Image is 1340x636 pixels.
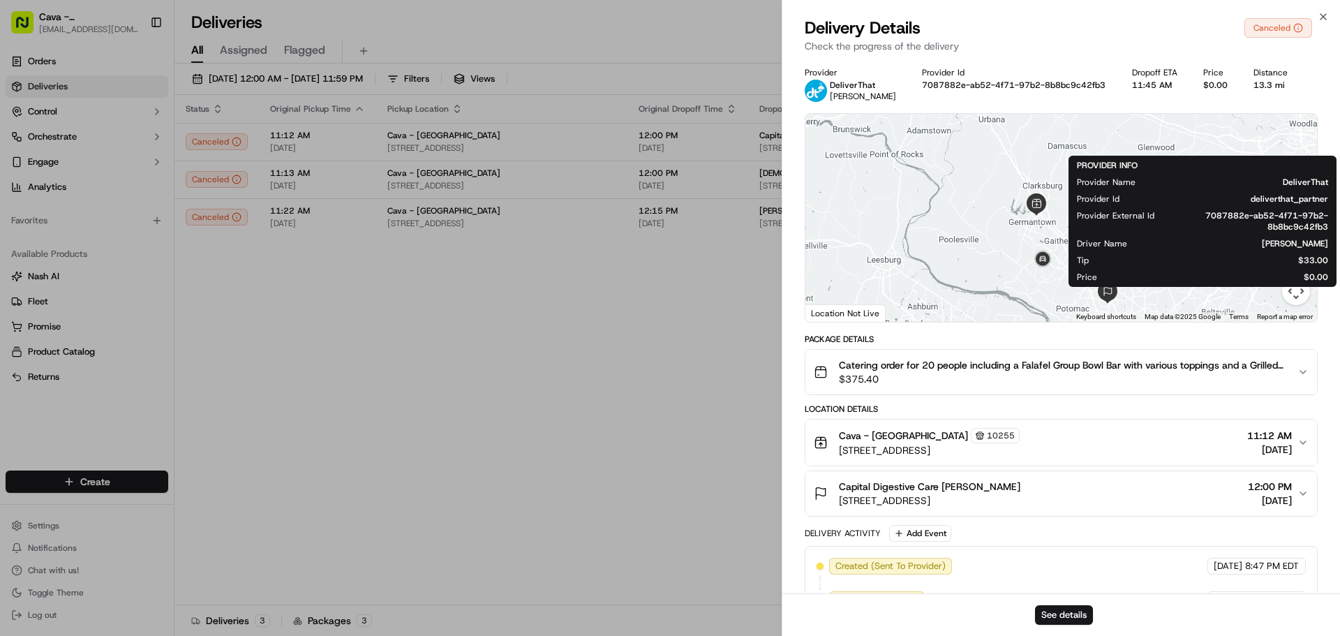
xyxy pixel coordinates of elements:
[1248,480,1292,494] span: 12:00 PM
[839,372,1286,386] span: $375.40
[835,560,946,572] span: Created (Sent To Provider)
[809,304,855,322] a: Open this area in Google Maps (opens a new window)
[1132,80,1181,91] div: 11:45 AM
[1229,313,1249,320] a: Terms (opens in new tab)
[14,56,254,78] p: Welcome 👋
[1132,67,1181,78] div: Dropoff ETA
[1077,255,1089,266] span: Tip
[14,241,36,263] img: Grace Nketiah
[1111,255,1328,266] span: $33.00
[118,313,129,325] div: 💻
[805,471,1317,516] button: Capital Digestive Care [PERSON_NAME][STREET_ADDRESS]12:00 PM[DATE]
[139,346,169,357] span: Pylon
[1076,312,1136,322] button: Keyboard shortcuts
[1247,429,1292,443] span: 11:12 AM
[830,91,896,102] span: [PERSON_NAME]
[1247,443,1292,457] span: [DATE]
[116,254,121,265] span: •
[1077,177,1136,188] span: Provider Name
[63,133,229,147] div: Start new chat
[1203,67,1231,78] div: Price
[805,404,1318,415] div: Location Details
[14,203,36,230] img: Wisdom Oko
[830,80,896,91] p: DeliverThat
[809,304,855,322] img: Google
[1177,210,1328,232] span: 7087882e-ab52-4f71-97b2-8b8bc9c42fb3
[237,138,254,154] button: Start new chat
[29,133,54,158] img: 8571987876998_91fb9ceb93ad5c398215_72.jpg
[839,480,1020,494] span: Capital Digestive Care [PERSON_NAME]
[151,216,156,228] span: •
[1282,277,1310,305] button: Map camera controls
[14,182,94,193] div: Past conversations
[124,254,152,265] span: [DATE]
[1253,67,1291,78] div: Distance
[839,443,1020,457] span: [STREET_ADDRESS]
[805,350,1317,394] button: Catering order for 20 people including a Falafel Group Bowl Bar with various toppings and a Grill...
[1257,313,1313,320] a: Report a map error
[1145,313,1221,320] span: Map data ©2025 Google
[1077,193,1119,205] span: Provider Id
[839,358,1286,372] span: Catering order for 20 people including a Falafel Group Bowl Bar with various toppings and a Grill...
[216,179,254,195] button: See all
[1142,193,1328,205] span: deliverthat_partner
[98,346,169,357] a: Powered byPylon
[1214,560,1242,572] span: [DATE]
[839,494,1020,508] span: [STREET_ADDRESS]
[805,420,1317,466] button: Cava - [GEOGRAPHIC_DATA]10255[STREET_ADDRESS]11:12 AM[DATE]
[1158,177,1328,188] span: DeliverThat
[14,133,39,158] img: 1736555255976-a54dd68f-1ca7-489b-9aae-adbdc363a1c4
[43,216,149,228] span: Wisdom [PERSON_NAME]
[36,90,251,105] input: Got a question? Start typing here...
[1077,272,1097,283] span: Price
[1077,238,1127,249] span: Driver Name
[922,67,1109,78] div: Provider Id
[922,80,1105,91] button: 7087882e-ab52-4f71-97b2-8b8bc9c42fb3
[1149,238,1328,249] span: [PERSON_NAME]
[1245,560,1299,572] span: 8:47 PM EDT
[1035,605,1093,625] button: See details
[839,429,968,443] span: Cava - [GEOGRAPHIC_DATA]
[14,313,25,325] div: 📗
[63,147,192,158] div: We're available if you need us!
[1119,272,1328,283] span: $0.00
[805,528,881,539] div: Delivery Activity
[889,525,951,542] button: Add Event
[132,312,224,326] span: API Documentation
[28,255,39,266] img: 1736555255976-a54dd68f-1ca7-489b-9aae-adbdc363a1c4
[1244,18,1312,38] button: Canceled
[805,67,900,78] div: Provider
[8,306,112,332] a: 📗Knowledge Base
[28,312,107,326] span: Knowledge Base
[43,254,113,265] span: [PERSON_NAME]
[28,217,39,228] img: 1736555255976-a54dd68f-1ca7-489b-9aae-adbdc363a1c4
[805,334,1318,345] div: Package Details
[805,80,827,102] img: profile_deliverthat_partner.png
[1077,210,1154,221] span: Provider External Id
[1248,494,1292,508] span: [DATE]
[1253,80,1291,91] div: 13.3 mi
[805,39,1318,53] p: Check the progress of the delivery
[1203,80,1231,91] div: $0.00
[14,14,42,42] img: Nash
[805,304,886,322] div: Location Not Live
[987,430,1015,441] span: 10255
[112,306,230,332] a: 💻API Documentation
[805,17,921,39] span: Delivery Details
[159,216,188,228] span: [DATE]
[1077,160,1138,171] span: PROVIDER INFO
